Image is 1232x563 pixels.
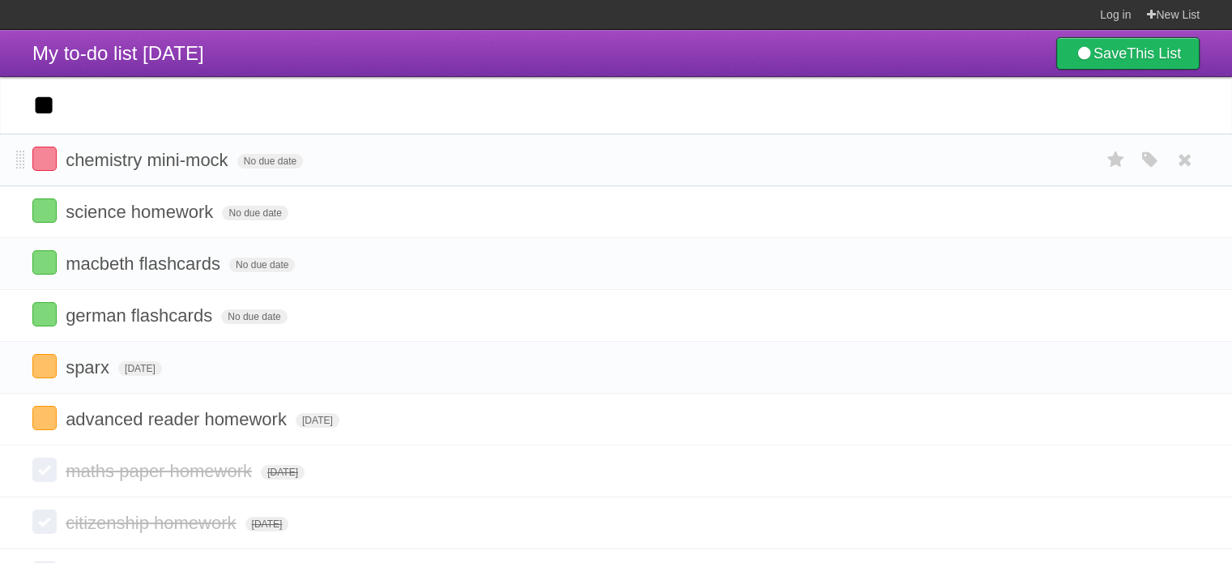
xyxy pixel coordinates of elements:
[1056,37,1200,70] a: SaveThis List
[32,250,57,275] label: Done
[66,357,113,377] span: sparx
[32,198,57,223] label: Done
[118,361,162,376] span: [DATE]
[296,413,339,428] span: [DATE]
[32,406,57,430] label: Done
[66,254,224,274] span: macbeth flashcards
[1101,147,1132,173] label: Star task
[32,510,57,534] label: Done
[1127,45,1181,62] b: This List
[222,206,288,220] span: No due date
[32,354,57,378] label: Done
[32,458,57,482] label: Done
[261,465,305,480] span: [DATE]
[221,309,287,324] span: No due date
[32,302,57,326] label: Done
[66,202,217,222] span: science homework
[229,258,295,272] span: No due date
[66,461,256,481] span: maths paper homework
[66,513,240,533] span: citizenship homework
[32,42,204,64] span: My to-do list [DATE]
[245,517,289,531] span: [DATE]
[66,305,216,326] span: german flashcards
[32,147,57,171] label: Done
[66,409,291,429] span: advanced reader homework
[66,150,232,170] span: chemistry mini-mock
[237,154,303,168] span: No due date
